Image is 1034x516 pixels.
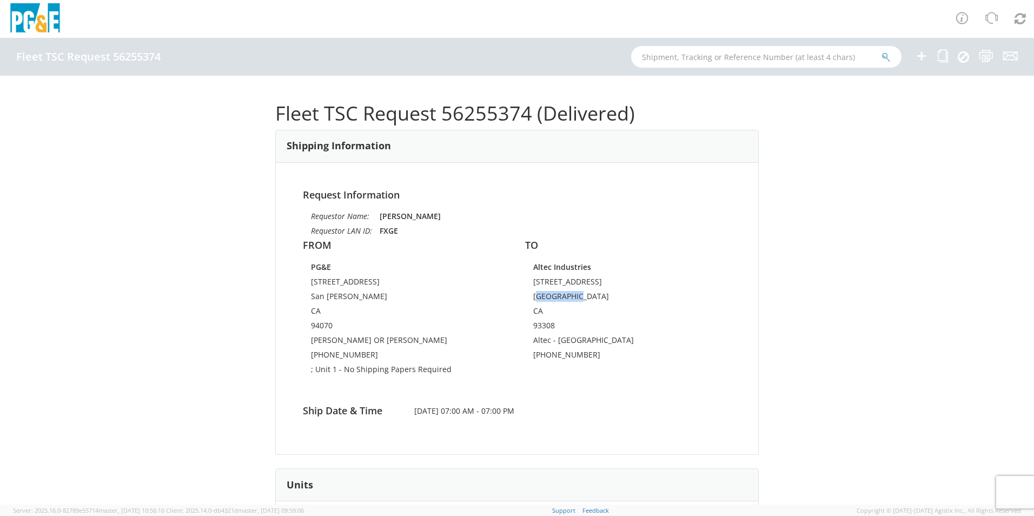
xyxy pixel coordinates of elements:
[533,262,591,272] strong: Altec Industries
[303,240,509,251] h4: FROM
[311,364,501,379] td: ; Unit 1 - No Shipping Papers Required
[380,211,441,221] strong: [PERSON_NAME]
[311,320,501,335] td: 94070
[8,3,62,35] img: pge-logo-06675f144f4cfa6a6814.png
[238,506,304,514] span: master, [DATE] 09:59:06
[287,480,313,491] h3: Units
[582,506,609,514] a: Feedback
[295,406,406,416] h4: Ship Date & Time
[311,306,501,320] td: CA
[311,349,501,364] td: [PHONE_NUMBER]
[16,51,161,63] h4: Fleet TSC Request 56255374
[857,506,1021,515] span: Copyright © [DATE]-[DATE] Agistix Inc., All Rights Reserved
[303,190,731,201] h4: Request Information
[552,506,575,514] a: Support
[533,335,723,349] td: Altec - [GEOGRAPHIC_DATA]
[631,46,902,68] input: Shipment, Tracking or Reference Number (at least 4 chars)
[98,506,164,514] span: master, [DATE] 10:56:16
[406,406,628,416] span: [DATE] 07:00 AM - 07:00 PM
[533,306,723,320] td: CA
[380,226,398,236] strong: FXGE
[13,506,164,514] span: Server: 2025.16.0-82789e55714
[275,103,759,124] h1: Fleet TSC Request 56255374 (Delivered)
[311,291,501,306] td: San [PERSON_NAME]
[533,320,723,335] td: 93308
[533,276,723,291] td: [STREET_ADDRESS]
[311,335,501,349] td: [PERSON_NAME] OR [PERSON_NAME]
[533,349,723,364] td: [PHONE_NUMBER]
[311,262,331,272] strong: PG&E
[311,226,372,236] i: Requestor LAN ID:
[166,506,304,514] span: Client: 2025.14.0-db4321d
[525,240,731,251] h4: TO
[533,291,723,306] td: [GEOGRAPHIC_DATA]
[311,211,369,221] i: Requestor Name:
[287,141,391,151] h3: Shipping Information
[311,276,501,291] td: [STREET_ADDRESS]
